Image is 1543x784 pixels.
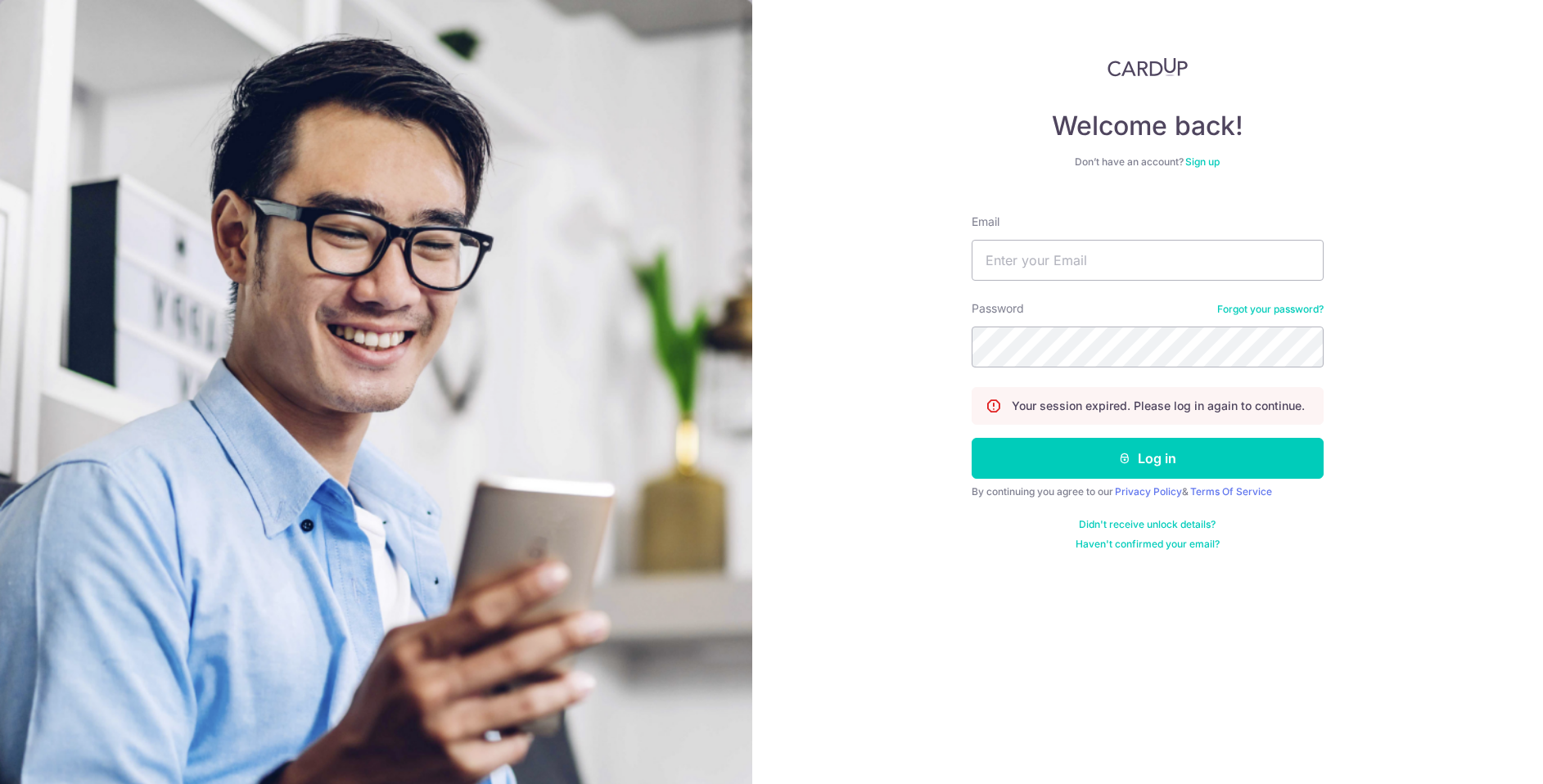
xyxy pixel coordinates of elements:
a: Terms Of Service [1190,485,1272,498]
a: Didn't receive unlock details? [1079,518,1216,531]
a: Haven't confirmed your email? [1076,538,1220,551]
label: Password [972,300,1024,317]
h4: Welcome back! [972,110,1324,142]
a: Privacy Policy [1115,485,1182,498]
a: Forgot your password? [1217,303,1324,316]
p: Your session expired. Please log in again to continue. [1012,398,1305,414]
div: Don’t have an account? [972,155,1324,169]
button: Log in [972,438,1324,479]
img: CardUp Logo [1108,57,1188,77]
label: Email [972,214,999,230]
a: Sign up [1185,155,1220,168]
input: Enter your Email [972,240,1324,281]
div: By continuing you agree to our & [972,485,1324,498]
